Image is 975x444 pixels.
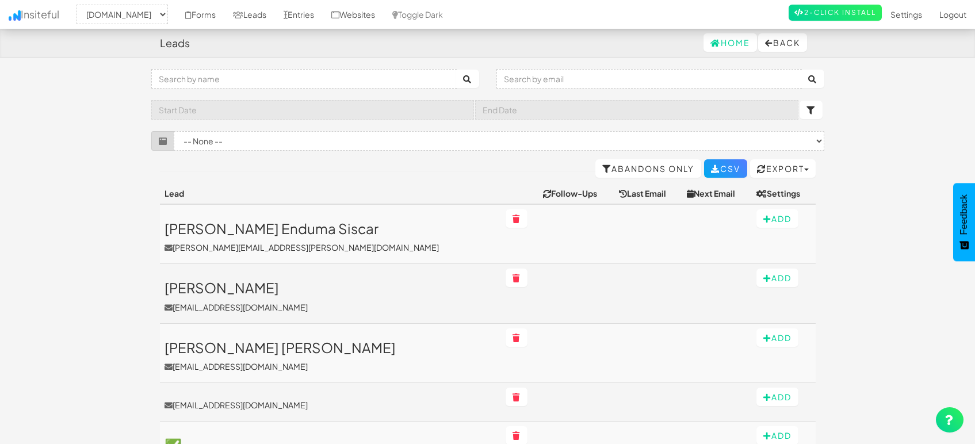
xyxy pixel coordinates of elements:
p: [PERSON_NAME][EMAIL_ADDRESS][PERSON_NAME][DOMAIN_NAME] [165,242,496,253]
a: [PERSON_NAME] [PERSON_NAME][EMAIL_ADDRESS][DOMAIN_NAME] [165,340,496,372]
span: Feedback [959,194,969,235]
a: [PERSON_NAME] Enduma Siscar[PERSON_NAME][EMAIL_ADDRESS][PERSON_NAME][DOMAIN_NAME] [165,221,496,253]
th: Follow-Ups [538,183,614,204]
input: Search by email [496,69,802,89]
h3: [PERSON_NAME] [165,280,496,295]
img: icon.png [9,10,21,21]
a: [PERSON_NAME][EMAIL_ADDRESS][DOMAIN_NAME] [165,280,496,312]
a: 2-Click Install [789,5,882,21]
th: Settings [752,183,816,204]
button: Export [750,159,816,178]
th: Last Email [614,183,682,204]
th: Lead [160,183,501,204]
p: [EMAIL_ADDRESS][DOMAIN_NAME] [165,361,496,372]
a: Abandons Only [595,159,701,178]
a: CSV [704,159,747,178]
h3: [PERSON_NAME] [PERSON_NAME] [165,340,496,355]
button: Back [758,33,807,52]
input: Start Date [151,100,475,120]
input: End Date [475,100,798,120]
input: Search by name [151,69,457,89]
p: [EMAIL_ADDRESS][DOMAIN_NAME] [165,301,496,313]
button: Add [756,209,798,228]
button: Add [756,388,798,406]
button: Add [756,328,798,347]
button: Add [756,269,798,287]
th: Next Email [682,183,751,204]
a: [EMAIL_ADDRESS][DOMAIN_NAME] [165,399,496,411]
button: Feedback - Show survey [953,183,975,261]
h4: Leads [160,37,190,49]
a: Home [703,33,757,52]
h3: [PERSON_NAME] Enduma Siscar [165,221,496,236]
